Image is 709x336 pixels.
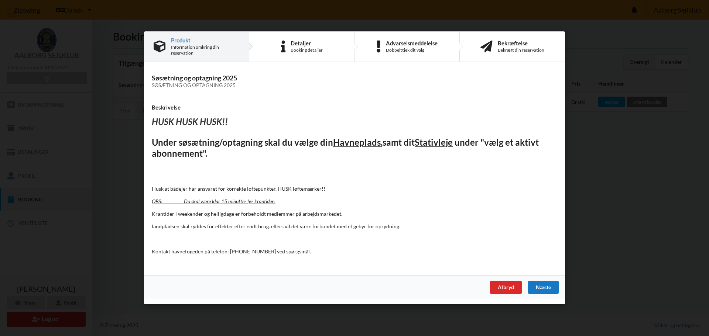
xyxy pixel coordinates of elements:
[498,40,544,46] div: Bekræftelse
[152,117,228,127] i: HUSK HUSK HUSK!!
[152,198,275,204] u: OBS: Du skal være klar 15 minutter før krantiden.
[152,248,557,255] p: Kontakt havnefogeden på telefon: [PHONE_NUMBER] ved spørgsmål.
[386,47,438,53] div: Dobbelttjek dit valg
[152,137,557,160] h2: Under søsætning/optagning skal du vælge din samt dit under "vælg et aktivt abonnement".
[152,83,557,89] div: Søsætning og optagning 2025
[171,44,239,56] div: Information omkring din reservation
[152,74,557,89] h3: Søsætning og optagning 2025
[152,223,557,230] p: landpladsen skal ryddes for effekter efter endt brug. ellers vil det være forbundet med et gebyr ...
[386,40,438,46] div: Advarselsmeddelelse
[498,47,544,53] div: Bekræft din reservation
[490,281,522,294] div: Afbryd
[152,210,557,218] p: Krantider i weekender og helligdage er forbeholdt medlemmer på arbejdsmarkedet.
[152,104,557,111] h4: Beskrivelse
[333,137,381,148] u: Havneplads
[152,185,557,193] p: Husk at bådejer har ansvaret for korrekte løftepunkter. HUSK løftemærker!!
[171,37,239,43] div: Produkt
[291,47,323,53] div: Booking detaljer
[415,137,453,148] u: Stativleje
[381,137,383,148] u: ,
[528,281,559,294] div: Næste
[291,40,323,46] div: Detaljer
